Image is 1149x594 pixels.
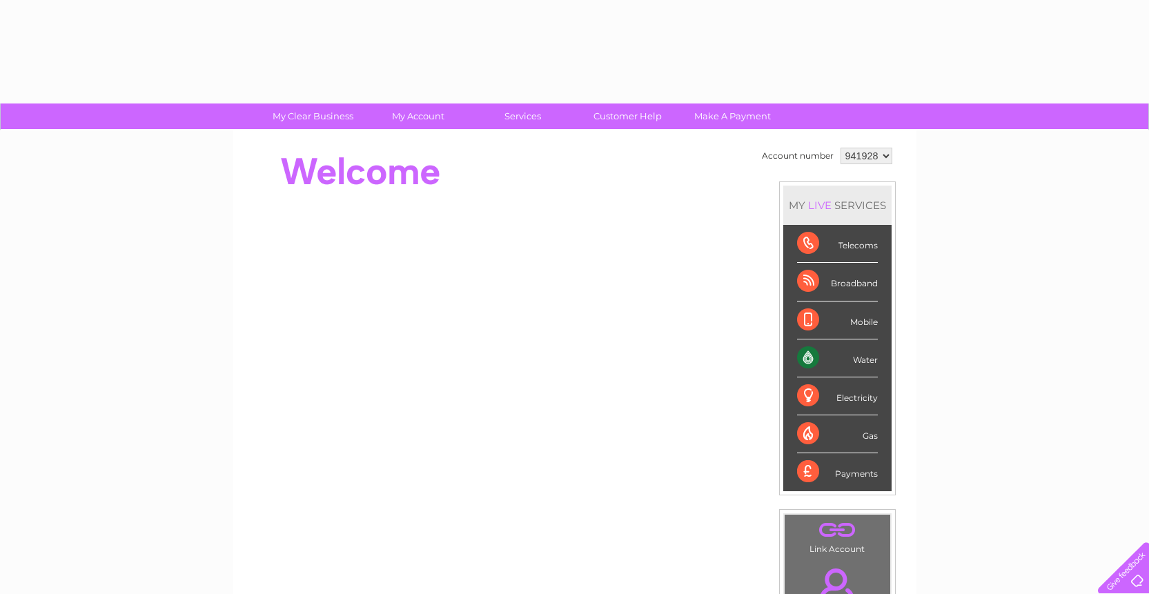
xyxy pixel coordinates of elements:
[797,263,878,301] div: Broadband
[466,103,580,129] a: Services
[676,103,789,129] a: Make A Payment
[805,199,834,212] div: LIVE
[797,453,878,491] div: Payments
[797,339,878,377] div: Water
[256,103,370,129] a: My Clear Business
[361,103,475,129] a: My Account
[797,415,878,453] div: Gas
[758,144,837,168] td: Account number
[797,225,878,263] div: Telecoms
[797,301,878,339] div: Mobile
[571,103,685,129] a: Customer Help
[783,186,892,225] div: MY SERVICES
[784,514,891,557] td: Link Account
[788,518,887,542] a: .
[797,377,878,415] div: Electricity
